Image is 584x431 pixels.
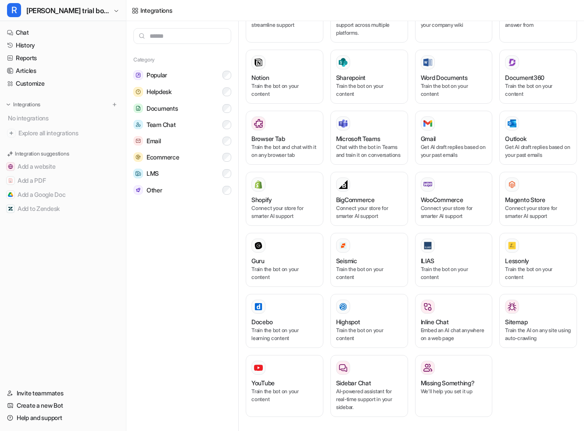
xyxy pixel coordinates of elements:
button: ILIASILIASTrain the bot on your content [415,233,493,287]
img: Lessonly [508,241,516,250]
a: Chat [4,26,122,39]
img: Helpdesk [133,87,143,97]
h3: Inline Chat [421,317,449,326]
img: Add a Google Doc [8,192,13,197]
img: YouTube [254,363,263,372]
h5: Category [133,56,231,63]
p: Train the AI on any site using auto-crawling [505,326,571,342]
img: LMS [133,169,143,178]
div: No integrations [5,111,122,125]
button: Add a websiteAdd a website [4,159,122,174]
button: Add a PDFAdd a PDF [4,174,122,188]
button: Word DocumentsWord DocumentsTrain the bot on your content [415,50,493,104]
button: LessonlyLessonlyTrain the bot on your content [499,233,577,287]
button: Document360Document360Train the bot on your content [499,50,577,104]
img: expand menu [5,101,11,108]
img: Missing Something? [423,363,432,372]
span: R [7,3,21,17]
img: Other [133,185,143,195]
span: Popular [147,71,167,80]
h3: Missing Something? [421,378,475,388]
img: Outlook [508,120,516,128]
button: EcommerceEcommerce [133,149,231,165]
button: Integrations [4,100,43,109]
button: NotionNotionTrain the bot on your content [246,50,323,104]
img: Highspot [339,302,348,311]
button: Missing Something?Missing Something?We’ll help you set it up [415,355,493,417]
button: Microsoft TeamsMicrosoft TeamsChat with the bot in Teams and train it on conversations [330,111,408,165]
h3: Magento Store [505,195,545,204]
h3: Docebo [251,317,272,326]
span: LMS [147,169,159,178]
button: SharepointSharepointTrain the bot on your content [330,50,408,104]
a: Help and support [4,412,122,424]
a: Reports [4,52,122,64]
a: Explore all integrations [4,127,122,139]
span: Email [147,137,161,145]
span: Explore all integrations [18,126,119,140]
h3: Word Documents [421,73,468,82]
img: Sharepoint [339,58,348,67]
p: Get AI draft replies based on your past emails [505,143,571,159]
img: Team Chat [133,120,143,129]
img: Magento Store [508,180,516,189]
button: Add a Google DocAdd a Google Doc [4,188,122,202]
a: Articles [4,65,122,77]
img: BigCommerce [339,180,348,189]
div: Integrations [140,6,172,15]
img: Sitemap [508,302,516,311]
p: Upload CSVs for the bot to answer from [505,13,571,29]
h3: Highspot [336,317,360,326]
h3: Sharepoint [336,73,365,82]
a: Invite teammates [4,387,122,399]
p: Train the bot on your content [336,265,402,281]
img: explore all integrations [7,129,16,138]
h3: YouTube [251,378,275,388]
img: Notion [254,58,263,67]
h3: Seismic [336,256,357,265]
p: Integration suggestions [15,150,69,158]
img: Add to Zendesk [8,206,13,211]
p: Connect your store for smarter AI support [251,204,318,220]
p: Train the bot on your learning content [251,326,318,342]
span: Documents [147,104,178,113]
a: Integrations [132,6,172,15]
button: LMSLMS [133,165,231,182]
button: GuruGuruTrain the bot on your content [246,233,323,287]
button: Team ChatTeam Chat [133,116,231,133]
button: BigCommerceBigCommerceConnect your store for smarter AI support [330,172,408,226]
p: Train the bot on your content [421,265,487,281]
span: Team Chat [147,120,176,129]
button: HelpdeskHelpdesk [133,83,231,100]
h3: Browser Tab [251,134,285,143]
img: Email [133,136,143,145]
h3: Sitemap [505,317,527,326]
h3: Outlook [505,134,526,143]
h3: ILIAS [421,256,435,265]
img: Popular [133,70,143,80]
h3: Microsoft Teams [336,134,380,143]
p: Connect and manage support across multiple platforms. [336,13,402,37]
p: AI agents and copilot to streamline support [251,13,318,29]
a: History [4,39,122,51]
p: Train the bot on your content [251,82,318,98]
p: Connect your store for smarter AI support [421,204,487,220]
a: Customize [4,77,122,90]
img: Seismic [339,241,348,250]
img: Add a PDF [8,178,13,183]
button: Magento StoreMagento StoreConnect your store for smarter AI support [499,172,577,226]
p: Train the bot on your content [505,265,571,281]
h3: Document360 [505,73,545,82]
img: Gmail [423,120,432,127]
p: Train the bot on your content [251,388,318,403]
button: Sidebar ChatAI-powered assistant for real-time support in your sidebar. [330,355,408,417]
p: Chat with the bot in Teams and train it on conversations [336,143,402,159]
button: Inline ChatEmbed an AI chat anywhere on a web page [415,294,493,348]
button: DocumentsDocuments [133,100,231,116]
p: Train the bot on your content [505,82,571,98]
span: Helpdesk [147,87,172,96]
img: ILIAS [423,241,432,250]
button: OtherOther [133,182,231,198]
h3: Gmail [421,134,436,143]
p: Train the bot on your content [421,82,487,98]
